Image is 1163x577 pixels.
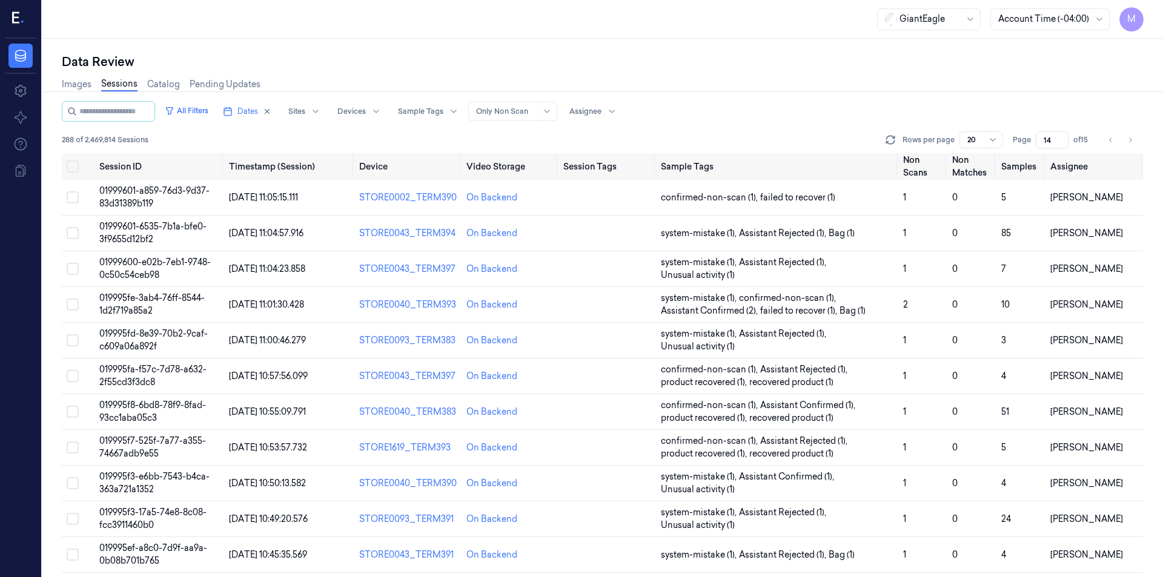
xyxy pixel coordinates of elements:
[661,305,760,317] span: Assistant Confirmed (2) ,
[67,406,79,418] button: Select row
[739,292,838,305] span: confirmed-non-scan (1) ,
[1001,442,1006,453] span: 5
[661,483,735,496] span: Unusual activity (1)
[224,153,354,180] th: Timestamp (Session)
[229,442,307,453] span: [DATE] 10:53:57.732
[1073,134,1093,145] span: of 15
[760,305,840,317] span: failed to recover (1) ,
[99,328,208,352] span: 019995fd-8e39-70b2-9caf-c609a06a892f
[67,298,79,311] button: Select row
[661,292,739,305] span: system-mistake (1) ,
[67,227,79,239] button: Select row
[359,441,457,454] div: STORE1619_TERM393
[67,160,79,173] button: Select all
[229,192,298,203] span: [DATE] 11:05:15.111
[903,299,908,310] span: 2
[1013,134,1031,145] span: Page
[829,227,855,240] span: Bag (1)
[952,549,958,560] span: 0
[466,227,517,240] div: On Backend
[229,371,308,381] span: [DATE] 10:57:56.099
[1119,7,1144,31] button: M
[952,478,958,489] span: 0
[661,519,735,532] span: Unusual activity (1)
[903,228,906,239] span: 1
[359,191,457,204] div: STORE0002_TERM390
[661,269,735,282] span: Unusual activity (1)
[1102,131,1119,148] button: Go to previous page
[67,513,79,525] button: Select row
[952,192,958,203] span: 0
[1001,478,1006,489] span: 4
[1122,131,1139,148] button: Go to next page
[1050,335,1123,346] span: [PERSON_NAME]
[67,370,79,382] button: Select row
[1050,406,1123,417] span: [PERSON_NAME]
[1050,478,1123,489] span: [PERSON_NAME]
[99,364,207,387] span: 019995fa-f57c-7d78-a632-2f55cd3f3dc8
[62,78,91,91] a: Images
[739,328,829,340] span: Assistant Rejected (1) ,
[229,513,308,524] span: [DATE] 10:49:20.576
[996,153,1045,180] th: Samples
[1001,263,1006,274] span: 7
[952,299,958,310] span: 0
[739,227,829,240] span: Assistant Rejected (1) ,
[903,442,906,453] span: 1
[99,400,206,423] span: 019995f8-6bd8-78f9-8fad-93cc1aba05c3
[466,441,517,454] div: On Backend
[760,191,835,204] span: failed to recover (1)
[229,406,306,417] span: [DATE] 10:55:09.791
[67,549,79,561] button: Select row
[1050,442,1123,453] span: [PERSON_NAME]
[898,153,947,180] th: Non Scans
[359,370,457,383] div: STORE0043_TERM397
[661,191,760,204] span: confirmed-non-scan (1) ,
[229,335,306,346] span: [DATE] 11:00:46.279
[229,228,303,239] span: [DATE] 11:04:57.916
[1001,406,1009,417] span: 51
[67,477,79,489] button: Select row
[661,340,735,353] span: Unusual activity (1)
[952,228,958,239] span: 0
[237,106,258,117] span: Dates
[661,549,739,561] span: system-mistake (1) ,
[466,370,517,383] div: On Backend
[229,299,304,310] span: [DATE] 11:01:30.428
[62,134,148,145] span: 288 of 2,469,814 Sessions
[661,470,739,483] span: system-mistake (1) ,
[1001,335,1006,346] span: 3
[99,542,207,566] span: 019995ef-a8c0-7d9f-aa9a-0b08b701b765
[1050,371,1123,381] span: [PERSON_NAME]
[466,406,517,418] div: On Backend
[99,185,210,209] span: 01999601-a859-76d3-9d37-83d31389b119
[1050,513,1123,524] span: [PERSON_NAME]
[903,549,906,560] span: 1
[67,334,79,346] button: Select row
[359,334,457,347] div: STORE0093_TERM383
[147,78,180,91] a: Catalog
[661,363,760,376] span: confirmed-non-scan (1) ,
[229,549,307,560] span: [DATE] 10:45:35.569
[359,263,457,275] div: STORE0043_TERM397
[661,328,739,340] span: system-mistake (1) ,
[1102,131,1139,148] nav: pagination
[99,435,206,459] span: 019995f7-525f-7a77-a355-74667adb9e55
[94,153,225,180] th: Session ID
[903,134,955,145] p: Rows per page
[661,376,749,389] span: product recovered (1) ,
[359,549,457,561] div: STORE0043_TERM391
[1001,192,1006,203] span: 5
[1045,153,1144,180] th: Assignee
[952,406,958,417] span: 0
[62,53,1144,70] div: Data Review
[67,263,79,275] button: Select row
[661,447,749,460] span: product recovered (1) ,
[661,399,760,412] span: confirmed-non-scan (1) ,
[903,192,906,203] span: 1
[903,478,906,489] span: 1
[952,442,958,453] span: 0
[1001,371,1006,381] span: 4
[1050,192,1123,203] span: [PERSON_NAME]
